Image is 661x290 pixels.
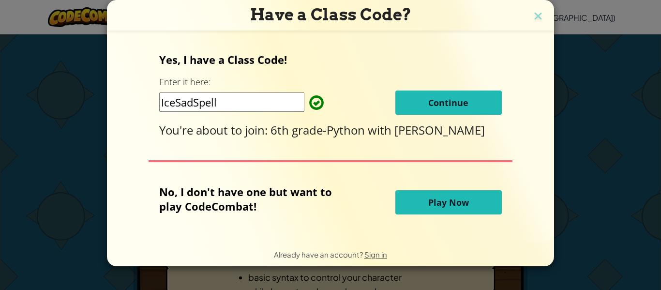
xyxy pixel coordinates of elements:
[159,184,346,214] p: No, I don't have one but want to play CodeCombat!
[395,190,502,214] button: Play Now
[159,52,501,67] p: Yes, I have a Class Code!
[364,250,387,259] a: Sign in
[159,76,210,88] label: Enter it here:
[532,10,544,24] img: close icon
[270,122,368,138] span: 6th grade-Python
[395,91,502,115] button: Continue
[274,250,364,259] span: Already have an account?
[394,122,485,138] span: [PERSON_NAME]
[368,122,394,138] span: with
[159,122,270,138] span: You're about to join:
[250,5,411,24] span: Have a Class Code?
[428,97,468,108] span: Continue
[428,197,469,208] span: Play Now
